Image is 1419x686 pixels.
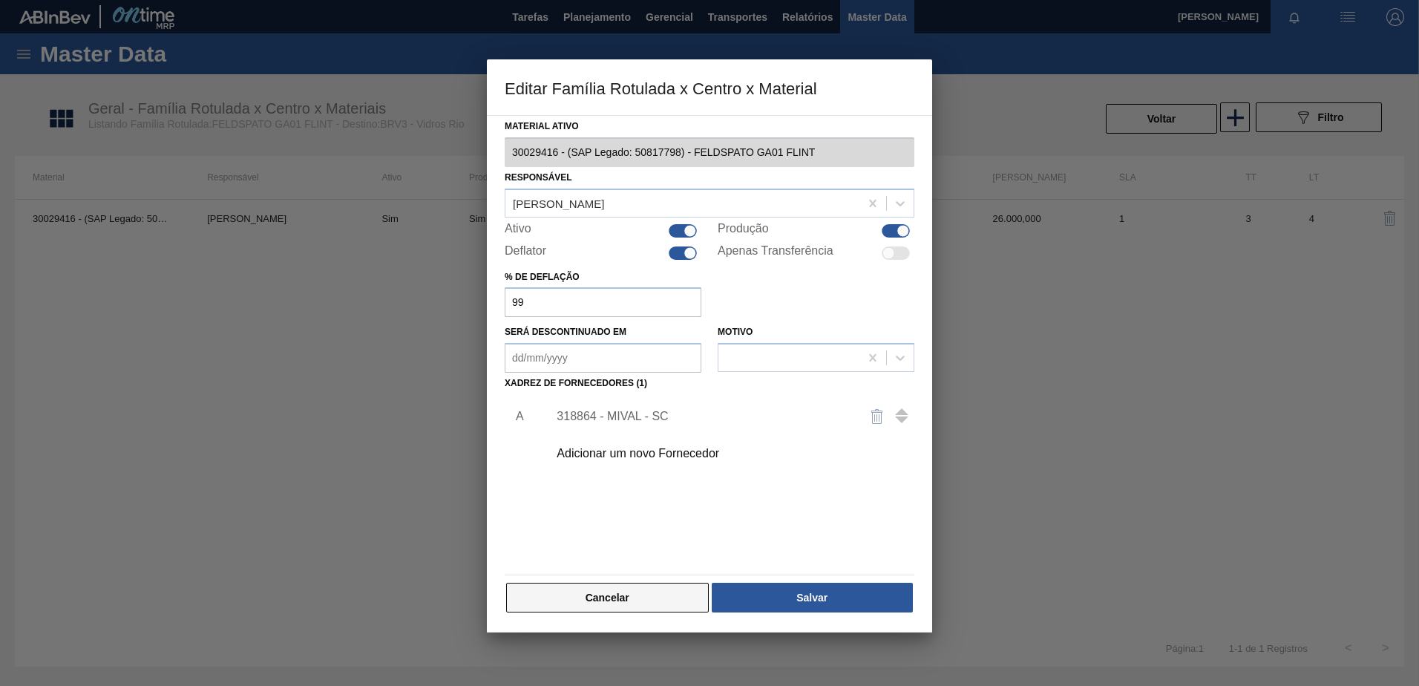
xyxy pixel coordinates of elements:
[487,59,932,116] h3: Editar Família Rotulada x Centro x Material
[505,116,914,137] label: Material ativo
[712,583,913,612] button: Salvar
[505,244,546,262] label: Deflator
[505,267,701,288] label: % de deflação
[557,410,848,423] div: 318864 - MIVAL - SC
[557,447,848,460] div: Adicionar um novo Fornecedor
[718,327,753,337] label: Motivo
[868,408,886,425] img: delete-icon
[505,343,701,373] input: dd/mm/yyyy
[859,399,895,434] button: delete-icon
[505,222,531,240] label: Ativo
[718,222,769,240] label: Produção
[506,583,709,612] button: Cancelar
[505,398,528,435] li: A
[505,172,572,183] label: Responsável
[505,327,626,337] label: Será descontinuado em
[718,244,833,262] label: Apenas Transferência
[513,197,604,209] div: [PERSON_NAME]
[505,378,647,388] label: Xadrez de Fornecedores (1)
